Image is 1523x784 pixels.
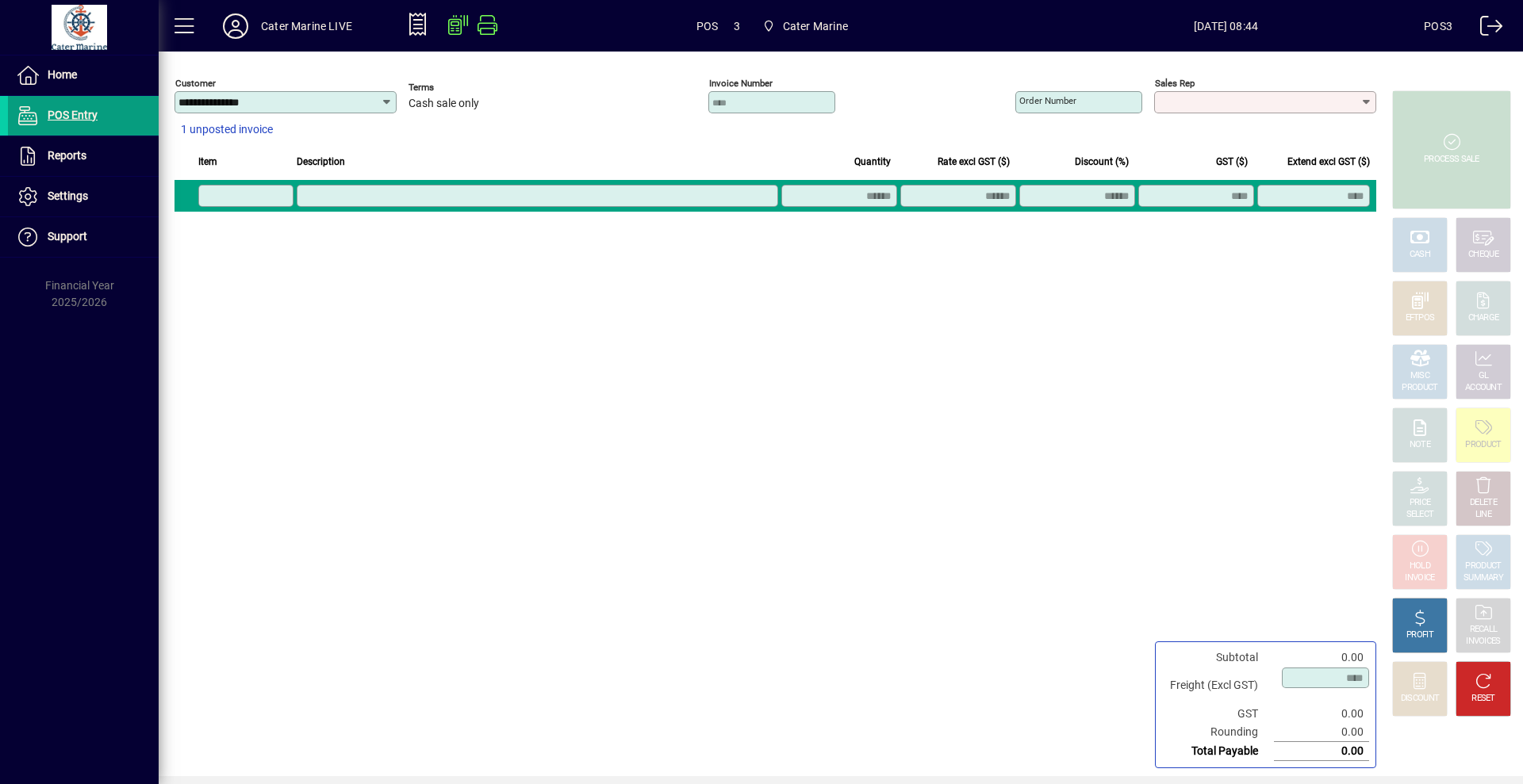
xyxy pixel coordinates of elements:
td: 0.00 [1274,705,1369,723]
div: CHEQUE [1468,249,1498,261]
td: Rounding [1162,723,1274,742]
mat-label: Invoice number [709,78,773,89]
div: Cater Marine LIVE [261,13,352,39]
span: POS Entry [48,109,98,121]
td: Freight (Excl GST) [1162,667,1274,705]
div: CHARGE [1468,312,1499,324]
div: PRODUCT [1402,382,1437,394]
a: Support [8,217,159,257]
span: Settings [48,189,88,202]
td: GST [1162,705,1274,723]
span: Support [48,230,87,243]
mat-label: Customer [175,78,216,89]
span: Reports [48,149,86,162]
span: Item [198,153,217,170]
a: Logout [1468,3,1503,55]
div: PRODUCT [1465,439,1501,451]
span: 1 unposted invoice [181,121,273,138]
div: DELETE [1470,497,1497,509]
td: 0.00 [1274,742,1369,761]
a: Reports [8,136,159,176]
span: Extend excl GST ($) [1287,153,1370,170]
mat-label: Sales rep [1155,78,1195,89]
div: INVOICE [1405,572,1434,584]
span: Description [297,153,345,170]
td: Subtotal [1162,648,1274,667]
div: DISCOUNT [1401,693,1439,705]
td: 0.00 [1274,648,1369,667]
div: SUMMARY [1464,572,1503,584]
span: POS [696,13,719,39]
div: RESET [1471,693,1495,705]
a: Home [8,55,159,95]
span: Rate excl GST ($) [938,153,1010,170]
div: GL [1479,370,1489,382]
td: Total Payable [1162,742,1274,761]
div: PROFIT [1406,629,1433,641]
span: Cash sale only [409,98,479,110]
div: MISC [1410,370,1429,382]
td: 0.00 [1274,723,1369,742]
span: Quantity [854,153,891,170]
div: ACCOUNT [1465,382,1502,394]
div: POS3 [1424,13,1452,39]
div: PRICE [1410,497,1431,509]
span: 3 [734,13,740,39]
div: LINE [1475,509,1491,521]
span: Terms [409,82,504,93]
button: Profile [210,12,261,40]
span: Home [48,68,77,81]
div: CASH [1410,249,1430,261]
span: [DATE] 08:44 [1028,13,1424,39]
div: EFTPOS [1406,312,1435,324]
span: Cater Marine [756,12,854,40]
div: INVOICES [1466,636,1500,648]
div: HOLD [1410,560,1430,572]
div: SELECT [1406,509,1434,521]
a: Settings [8,177,159,216]
div: PROCESS SALE [1424,154,1479,166]
div: NOTE [1410,439,1430,451]
span: Cater Marine [783,13,848,39]
span: GST ($) [1216,153,1248,170]
mat-label: Order number [1019,95,1076,106]
button: 1 unposted invoice [175,116,279,144]
span: Discount (%) [1075,153,1129,170]
div: RECALL [1470,624,1498,636]
div: PRODUCT [1465,560,1501,572]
